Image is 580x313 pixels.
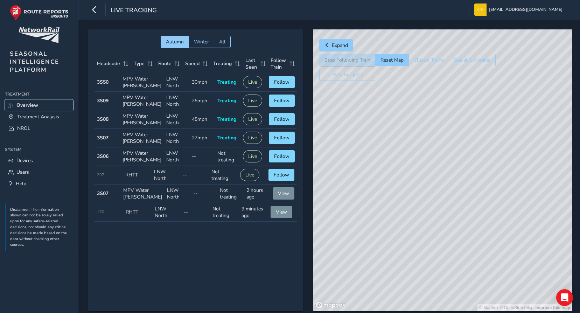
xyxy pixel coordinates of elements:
span: Treating [217,134,236,141]
td: -- [180,166,209,185]
td: Not treating [215,147,240,166]
span: Treatment Analysis [17,113,59,120]
button: Live [243,113,262,125]
td: LNW North [164,92,189,110]
span: Follow [274,116,289,123]
td: 27mph [189,129,215,147]
td: LNW North [164,129,189,147]
span: Type [134,60,145,67]
span: Follow [274,134,289,141]
td: MPV Water [PERSON_NAME] [120,92,164,110]
span: NROL [17,125,30,132]
td: -- [181,203,210,222]
span: Last Seen [245,57,258,70]
td: MPV Water [PERSON_NAME] [121,185,165,203]
span: View [278,190,289,197]
button: Follow [269,150,295,162]
span: Winter [194,39,209,45]
td: LNW North [164,110,189,129]
strong: 3S09 [97,97,109,104]
button: Follow [269,95,295,107]
span: 170 [97,209,104,215]
span: SEASONAL INTELLIGENCE PLATFORM [10,50,59,74]
a: Devices [5,155,73,166]
button: Live [243,150,262,162]
button: Reset Map [375,54,408,66]
td: MPV Water [PERSON_NAME] [120,73,164,92]
img: diamond-layout [474,4,487,16]
button: Follow [269,76,295,88]
span: Devices [16,157,33,164]
div: System [5,144,73,155]
td: 9 minutes ago [239,203,268,222]
td: LNW North [165,185,191,203]
span: Treating [217,116,236,123]
button: Cluster Trains [408,54,449,66]
span: Follow [274,153,289,160]
span: All [219,39,225,45]
button: Live [243,76,262,88]
strong: 3S07 [97,134,109,141]
td: 2 hours ago [244,185,271,203]
span: Treating [217,79,236,85]
span: Follow [274,97,289,104]
strong: 3S08 [97,116,109,123]
a: Treatment Analysis [5,111,73,123]
span: Headcode [97,60,120,67]
img: customer logo [19,27,60,43]
td: LNW North [152,166,180,185]
img: rr logo [10,5,68,21]
button: Weather (off) [319,69,375,81]
span: Follow [274,79,289,85]
div: Treatment [5,89,73,99]
span: View [276,209,287,215]
button: View [271,206,292,218]
span: [EMAIL_ADDRESS][DOMAIN_NAME] [489,4,562,16]
td: MPV Water [PERSON_NAME] [120,147,164,166]
span: Treating [213,60,232,67]
button: All [214,36,231,48]
button: [EMAIL_ADDRESS][DOMAIN_NAME] [474,4,565,16]
td: -- [189,147,215,166]
span: Follow [274,172,289,178]
span: Expand [332,42,348,49]
td: MPV Water [PERSON_NAME] [120,110,164,129]
span: Live Tracking [111,6,157,16]
td: LNW North [164,147,189,166]
button: View [273,187,294,200]
span: 207 [97,172,104,178]
td: 45mph [189,110,215,129]
button: Follow [269,113,295,125]
span: Route [158,60,172,67]
p: Disclaimer: The information shown can not be solely relied upon for any safety-related decisions,... [10,207,70,248]
a: Users [5,166,73,178]
button: Live [243,132,262,144]
td: Not treating [217,185,244,203]
div: Open Intercom Messenger [556,289,573,306]
a: NROL [5,123,73,134]
a: Overview [5,99,73,111]
span: Autumn [166,39,184,45]
span: Users [16,169,29,175]
td: Not treating [209,166,238,185]
span: Overview [16,102,38,109]
td: 30mph [189,73,215,92]
td: 25mph [189,92,215,110]
button: Autumn [161,36,189,48]
button: Expand [319,39,353,51]
span: Follow Train [271,57,287,70]
td: RHTT [123,166,152,185]
button: Winter [189,36,214,48]
span: Help [16,180,26,187]
button: Follow [268,169,294,181]
button: Follow [269,132,295,144]
td: Not treating [210,203,239,222]
strong: 3S07 [97,190,109,197]
td: MPV Water [PERSON_NAME] [120,129,164,147]
td: RHTT [123,203,152,222]
td: LNW North [164,73,189,92]
td: -- [191,185,218,203]
span: Treating [217,97,236,104]
strong: 3S50 [97,79,109,85]
strong: 3S06 [97,153,109,160]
